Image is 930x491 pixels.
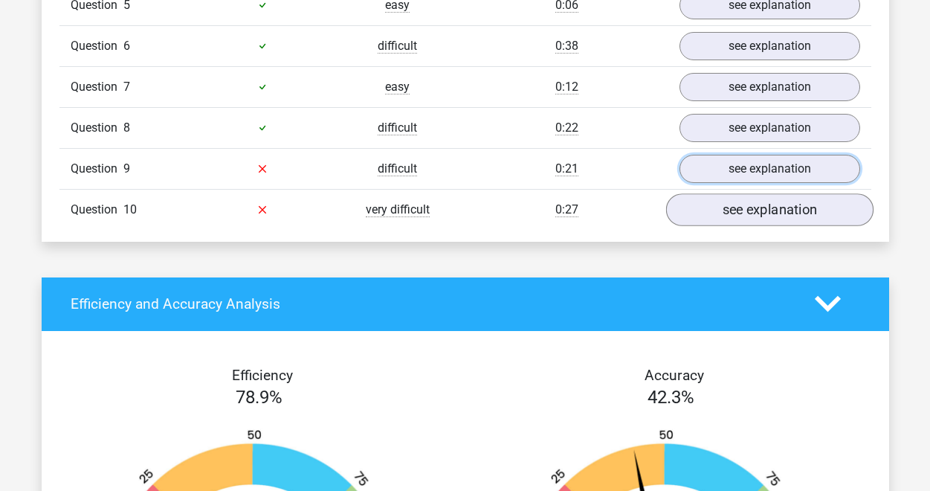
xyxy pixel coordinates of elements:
a: see explanation [679,114,860,142]
a: see explanation [679,73,860,101]
span: 7 [123,80,130,94]
span: 0:12 [555,80,578,94]
h4: Efficiency and Accuracy Analysis [71,295,792,312]
span: Question [71,37,123,55]
span: 42.3% [648,387,694,408]
span: 8 [123,121,130,135]
span: Question [71,119,123,137]
span: easy [385,80,410,94]
span: Question [71,78,123,96]
span: difficult [378,161,417,176]
span: Question [71,201,123,219]
span: difficult [378,39,417,54]
span: difficult [378,121,417,135]
span: Question [71,160,123,178]
h4: Accuracy [482,367,866,384]
span: 0:22 [555,121,578,135]
span: very difficult [366,202,430,217]
span: 10 [123,202,137,216]
span: 9 [123,161,130,176]
span: 0:38 [555,39,578,54]
a: see explanation [679,155,860,183]
a: see explanation [679,32,860,60]
span: 0:21 [555,161,578,176]
a: see explanation [665,193,873,226]
span: 78.9% [236,387,282,408]
span: 0:27 [555,202,578,217]
span: 6 [123,39,130,53]
h4: Efficiency [71,367,454,384]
